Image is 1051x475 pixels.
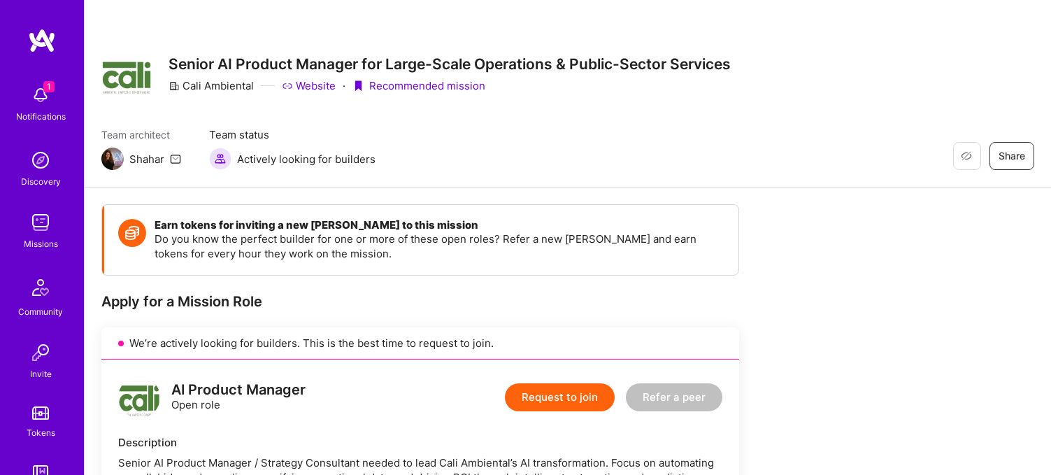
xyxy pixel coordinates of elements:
div: Invite [30,367,52,381]
div: Shahar [129,152,164,166]
span: Team architect [101,127,181,142]
img: Actively looking for builders [209,148,231,170]
span: Share [999,149,1025,163]
img: teamwork [27,208,55,236]
a: Website [282,78,336,93]
img: discovery [27,146,55,174]
img: logo [118,376,160,418]
img: tokens [32,406,49,420]
div: Missions [24,236,58,251]
div: Recommended mission [352,78,485,93]
i: icon EyeClosed [961,150,972,162]
span: Actively looking for builders [237,152,376,166]
div: · [343,78,345,93]
div: Apply for a Mission Role [101,292,739,311]
img: Company Logo [101,52,152,95]
span: Team status [209,127,376,142]
button: Refer a peer [626,383,722,411]
div: Tokens [27,425,55,440]
h3: Senior AI Product Manager for Large-Scale Operations & Public-Sector Services [169,55,731,73]
div: Discovery [21,174,61,189]
div: AI Product Manager [171,383,306,397]
img: bell [27,81,55,109]
div: Cali Ambiental [169,78,254,93]
img: logo [28,28,56,53]
i: icon Mail [170,153,181,164]
div: Description [118,435,722,450]
img: Token icon [118,219,146,247]
h4: Earn tokens for inviting a new [PERSON_NAME] to this mission [155,219,724,232]
div: Community [18,304,63,319]
div: We’re actively looking for builders. This is the best time to request to join. [101,327,739,360]
p: Do you know the perfect builder for one or more of these open roles? Refer a new [PERSON_NAME] an... [155,232,724,261]
i: icon CompanyGray [169,80,180,92]
img: Community [24,271,57,304]
img: Team Architect [101,148,124,170]
button: Request to join [505,383,615,411]
i: icon PurpleRibbon [352,80,364,92]
img: Invite [27,339,55,367]
div: Open role [171,383,306,412]
div: Notifications [16,109,66,124]
span: 1 [43,81,55,92]
button: Share [989,142,1034,170]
